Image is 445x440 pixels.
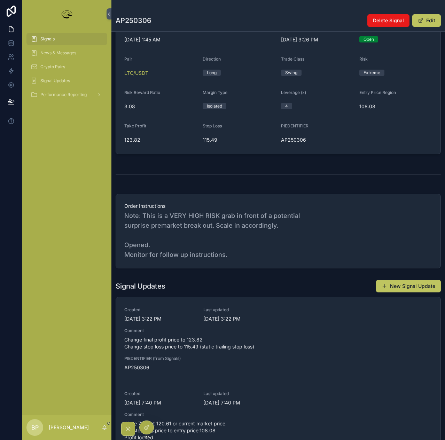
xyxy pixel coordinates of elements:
div: Long [207,70,217,76]
a: Created[DATE] 3:22 PMLast updated[DATE] 3:22 PMCommentChange final profit price to 123.82 Change ... [116,297,440,381]
span: 108.08 [359,103,432,110]
span: Risk [359,56,368,62]
span: Pair [124,56,132,62]
span: AP250306 [124,364,195,371]
span: Entry Price Region [359,90,396,95]
a: LTC/USDT [124,70,148,77]
span: 115.49 [203,136,275,143]
a: Performance Reporting [26,88,107,101]
a: Signal Updates [26,74,107,87]
span: Order Instructions [124,203,432,210]
span: [DATE] 7:40 PM [203,399,274,406]
span: Stop Loss [203,123,222,128]
span: Performance Reporting [40,92,87,97]
div: 4 [285,103,288,109]
span: BP [31,423,39,432]
img: App logo [60,8,74,19]
div: Isolated [207,103,222,109]
span: PIEDENTIFIER [281,123,309,128]
span: Last updated [203,307,274,313]
span: PIEDENTIFIER (from Signals) [124,356,195,361]
span: Signal Updates [40,78,70,84]
p: [PERSON_NAME] [49,424,89,431]
span: Crypto Pairs [40,64,65,70]
span: AP250306 [281,136,354,143]
span: Comment [124,328,432,333]
span: [DATE] 3:22 PM [203,315,274,322]
span: Take Profit [124,123,146,128]
span: Created [124,307,195,313]
h1: AP250306 [116,16,151,25]
a: Signals [26,33,107,45]
span: Trade Class [281,56,304,62]
div: scrollable content [22,28,111,110]
span: Last updated [203,391,274,396]
span: Delete Signal [373,17,404,24]
div: Open [364,36,374,42]
button: New Signal Update [376,280,441,292]
div: Swing [285,70,297,76]
span: 3.08 [124,103,197,110]
span: News & Messages [40,50,76,56]
h1: Signal Updates [116,281,165,291]
button: Delete Signal [367,14,409,27]
span: Margin Type [203,90,227,95]
span: [DATE] 7:40 PM [124,399,195,406]
span: 123.82 [124,136,197,143]
span: Note: This is a VERY HIGH RISK grab in front of a potential surprise premarket break out. Scale i... [124,211,432,260]
span: [DATE] 1:45 AM [124,36,275,43]
span: [DATE] 3:22 PM [124,315,195,322]
div: Extreme [364,70,380,76]
a: News & Messages [26,47,107,59]
span: Direction [203,56,221,62]
span: Change final profit price to 123.82 Change stop loss price to 115.49 (static trailing stop loss) [124,336,432,350]
button: Edit [412,14,441,27]
span: Signals [40,36,55,42]
span: Risk Reward Ratio [124,90,160,95]
span: Leverage (x) [281,90,306,95]
span: [DATE] 3:26 PM [281,36,354,43]
a: Crypto Pairs [26,61,107,73]
span: Created [124,391,195,396]
span: Comment [124,412,432,417]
